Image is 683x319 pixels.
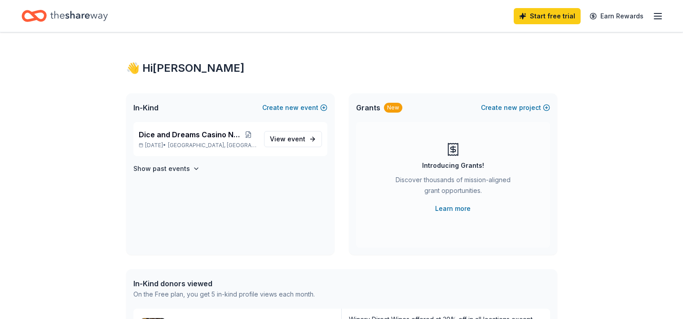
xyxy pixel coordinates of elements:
[133,289,315,300] div: On the Free plan, you get 5 in-kind profile views each month.
[270,134,305,144] span: View
[435,203,471,214] a: Learn more
[139,142,257,149] p: [DATE] •
[262,102,327,113] button: Createnewevent
[168,142,256,149] span: [GEOGRAPHIC_DATA], [GEOGRAPHIC_DATA]
[504,102,517,113] span: new
[133,102,159,113] span: In-Kind
[481,102,550,113] button: Createnewproject
[514,8,581,24] a: Start free trial
[133,278,315,289] div: In-Kind donors viewed
[126,61,557,75] div: 👋 Hi [PERSON_NAME]
[584,8,649,24] a: Earn Rewards
[356,102,380,113] span: Grants
[264,131,322,147] a: View event
[133,163,200,174] button: Show past events
[422,160,484,171] div: Introducing Grants!
[22,5,108,26] a: Home
[384,103,402,113] div: New
[285,102,299,113] span: new
[392,175,514,200] div: Discover thousands of mission-aligned grant opportunities.
[139,129,240,140] span: Dice and Dreams Casino Night
[287,135,305,143] span: event
[133,163,190,174] h4: Show past events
